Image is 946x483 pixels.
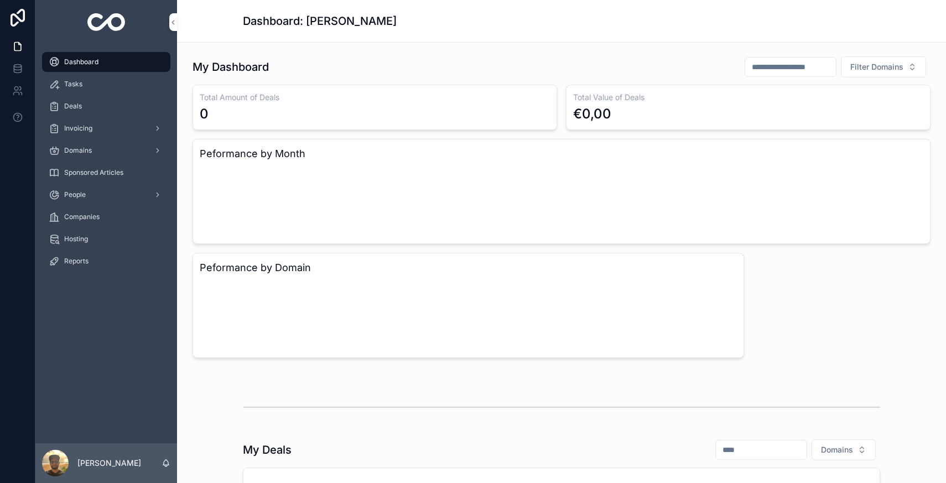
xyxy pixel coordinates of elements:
[42,229,170,249] a: Hosting
[42,141,170,160] a: Domains
[850,61,903,72] span: Filter Domains
[573,92,923,103] h3: Total Value of Deals
[573,105,611,123] div: €0,00
[64,146,92,155] span: Domains
[87,13,126,31] img: App logo
[42,52,170,72] a: Dashboard
[35,44,177,285] div: scrollable content
[841,56,926,77] button: Select Button
[42,118,170,138] a: Invoicing
[200,260,737,276] h3: Peformance by Domain
[64,102,82,111] span: Deals
[42,96,170,116] a: Deals
[42,163,170,183] a: Sponsored Articles
[64,168,123,177] span: Sponsored Articles
[64,80,82,89] span: Tasks
[64,235,88,243] span: Hosting
[200,146,923,162] h3: Peformance by Month
[243,442,292,458] h1: My Deals
[42,251,170,271] a: Reports
[200,105,209,123] div: 0
[64,124,92,133] span: Invoicing
[243,13,397,29] h1: Dashboard: [PERSON_NAME]
[200,92,550,103] h3: Total Amount of Deals
[64,212,100,221] span: Companies
[821,444,853,455] span: Domains
[812,439,876,460] button: Select Button
[64,190,86,199] span: People
[193,59,269,75] h1: My Dashboard
[64,58,98,66] span: Dashboard
[64,257,89,266] span: Reports
[42,185,170,205] a: People
[42,74,170,94] a: Tasks
[42,207,170,227] a: Companies
[77,458,141,469] p: [PERSON_NAME]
